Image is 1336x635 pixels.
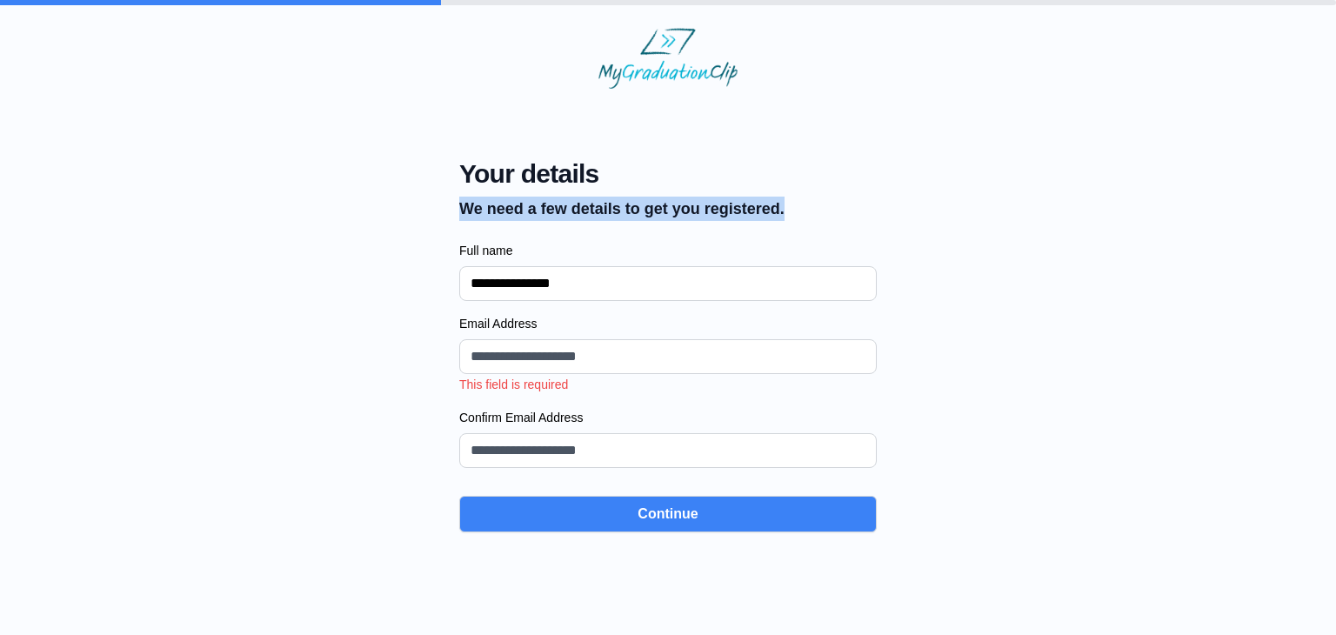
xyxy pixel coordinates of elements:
[459,242,877,259] label: Full name
[459,197,785,221] p: We need a few details to get you registered.
[459,496,877,532] button: Continue
[459,378,568,391] span: This field is required
[459,158,785,190] span: Your details
[459,315,877,332] label: Email Address
[459,409,877,426] label: Confirm Email Address
[598,28,738,89] img: MyGraduationClip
